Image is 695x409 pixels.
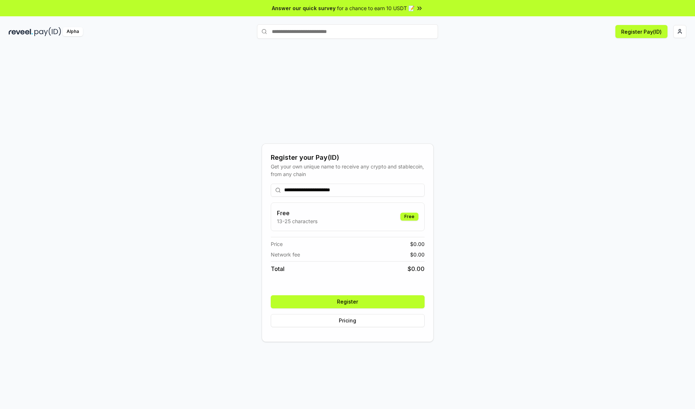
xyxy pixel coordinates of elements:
[400,213,418,221] div: Free
[408,264,425,273] span: $ 0.00
[271,163,425,178] div: Get your own unique name to receive any crypto and stablecoin, from any chain
[277,209,317,217] h3: Free
[271,264,285,273] span: Total
[63,27,83,36] div: Alpha
[271,153,425,163] div: Register your Pay(ID)
[410,251,425,258] span: $ 0.00
[271,240,283,248] span: Price
[271,295,425,308] button: Register
[410,240,425,248] span: $ 0.00
[9,27,33,36] img: reveel_dark
[272,4,336,12] span: Answer our quick survey
[271,314,425,327] button: Pricing
[271,251,300,258] span: Network fee
[337,4,414,12] span: for a chance to earn 10 USDT 📝
[277,217,317,225] p: 13-25 characters
[34,27,61,36] img: pay_id
[615,25,667,38] button: Register Pay(ID)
